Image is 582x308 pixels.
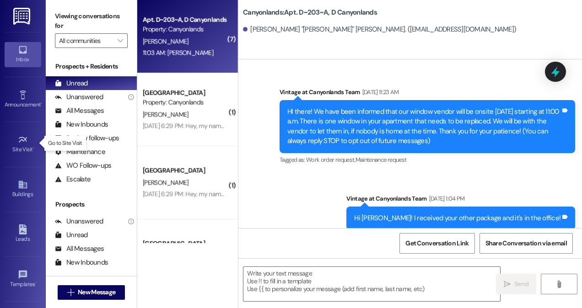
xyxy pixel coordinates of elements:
[243,25,516,34] div: [PERSON_NAME] "[PERSON_NAME]" [PERSON_NAME]. ([EMAIL_ADDRESS][DOMAIN_NAME])
[143,15,227,25] div: Apt. D~203~A, D Canyonlands
[41,100,42,106] span: •
[143,122,542,130] div: [DATE] 6:29 PM: Hey, my name is [PERSON_NAME]. I live in 204 F and have checked out. I was wonder...
[55,133,119,143] div: Review follow-ups
[55,92,103,102] div: Unanswered
[496,274,536,294] button: Send
[485,239,567,248] span: Share Conversation via email
[555,281,562,288] i: 
[118,37,123,44] i: 
[356,156,407,164] span: Maintenance request
[46,62,137,71] div: Prospects + Residents
[280,153,575,166] div: Tagged as:
[55,106,104,116] div: All Messages
[67,289,74,296] i: 
[48,139,82,147] p: Go to Site Visit
[55,147,105,157] div: Maintenance
[399,233,474,254] button: Get Conversation Link
[33,145,34,151] span: •
[5,222,41,246] a: Leads
[5,267,41,292] a: Templates •
[55,244,104,254] div: All Messages
[5,42,41,67] a: Inbox
[55,175,91,184] div: Escalate
[504,281,511,288] i: 
[143,25,227,34] div: Property: Canyonlands
[143,48,213,57] div: 11:03 AM: [PERSON_NAME]
[346,194,575,207] div: Vintage at Canyonlands Team
[143,37,189,45] span: [PERSON_NAME]
[13,8,32,25] img: ResiDesk Logo
[427,194,465,203] div: [DATE] 1:04 PM
[143,239,227,249] div: [GEOGRAPHIC_DATA]
[287,107,560,146] div: HI there! We have been informed that our window vendor will be onsite [DATE] starting at 11:00 a....
[405,239,469,248] span: Get Conversation Link
[143,178,189,186] span: [PERSON_NAME]
[55,217,103,226] div: Unanswered
[55,79,88,88] div: Unread
[5,132,41,157] a: Site Visit •
[360,87,399,97] div: [DATE] 11:23 AM
[514,279,528,289] span: Send
[143,110,189,118] span: [PERSON_NAME]
[58,285,125,300] button: New Message
[143,88,227,98] div: [GEOGRAPHIC_DATA]
[280,87,575,100] div: Vintage at Canyonlands Team
[59,33,113,48] input: All communities
[5,177,41,202] a: Buildings
[243,8,377,17] b: Canyonlands: Apt. D~203~A, D Canyonlands
[480,233,573,254] button: Share Conversation via email
[78,287,115,297] span: New Message
[46,200,137,209] div: Prospects
[143,98,227,107] div: Property: Canyonlands
[55,230,88,240] div: Unread
[55,9,128,33] label: Viewing conversations for
[55,161,111,170] div: WO Follow-ups
[143,166,227,175] div: [GEOGRAPHIC_DATA]
[354,213,560,223] div: Hi [PERSON_NAME]! I received your other package and it's in the office!
[143,190,542,198] div: [DATE] 6:29 PM: Hey, my name is [PERSON_NAME]. I live in 204 F and have checked out. I was wonder...
[306,156,356,164] span: Work order request ,
[35,280,37,286] span: •
[55,120,108,129] div: New Inbounds
[55,258,108,267] div: New Inbounds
